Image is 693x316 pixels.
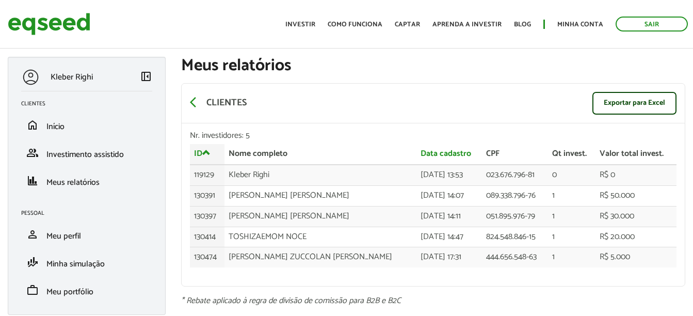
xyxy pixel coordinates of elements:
[432,21,502,28] a: Aprenda a investir
[548,206,596,227] td: 1
[190,206,224,227] td: 130397
[482,206,547,227] td: 051.895.976-79
[224,206,416,227] td: [PERSON_NAME] [PERSON_NAME]
[26,228,39,241] span: person
[514,21,531,28] a: Blog
[13,276,160,304] li: Meu portfólio
[482,227,547,247] td: 824.548.846-15
[595,227,676,247] td: R$ 20.000
[190,185,224,206] td: 130391
[395,21,420,28] a: Captar
[140,70,152,85] a: Colapsar menu
[548,227,596,247] td: 1
[190,247,224,267] td: 130474
[190,227,224,247] td: 130414
[46,148,124,162] span: Investimento assistido
[21,147,152,159] a: groupInvestimento assistido
[26,256,39,268] span: finance_mode
[8,10,90,38] img: EqSeed
[190,165,224,185] td: 119129
[224,144,416,165] th: Nome completo
[190,96,202,110] a: arrow_back_ios
[595,206,676,227] td: R$ 30.000
[482,247,547,267] td: 444.656.548-63
[46,257,105,271] span: Minha simulação
[13,111,160,139] li: Início
[557,21,603,28] a: Minha conta
[46,285,93,299] span: Meu portfólio
[482,165,547,185] td: 023.676.796-81
[181,57,685,75] h1: Meus relatórios
[21,175,152,187] a: financeMeus relatórios
[13,248,160,276] li: Minha simulação
[181,294,401,308] em: * Rebate aplicado à regra de divisão de comissão para B2B e B2C
[26,147,39,159] span: group
[328,21,382,28] a: Como funciona
[482,144,547,165] th: CPF
[13,220,160,248] li: Meu perfil
[13,139,160,167] li: Investimento assistido
[595,247,676,267] td: R$ 5.000
[224,247,416,267] td: [PERSON_NAME] ZUCCOLAN [PERSON_NAME]
[21,256,152,268] a: finance_modeMinha simulação
[548,185,596,206] td: 1
[26,175,39,187] span: finance
[26,284,39,296] span: work
[616,17,688,31] a: Sair
[416,185,482,206] td: [DATE] 14:07
[595,144,676,165] th: Valor total invest.
[285,21,315,28] a: Investir
[21,228,152,241] a: personMeu perfil
[224,185,416,206] td: [PERSON_NAME] [PERSON_NAME]
[548,165,596,185] td: 0
[224,227,416,247] td: TOSHIZAEMOM NOCE
[190,96,202,108] span: arrow_back_ios
[46,176,100,189] span: Meus relatórios
[13,167,160,195] li: Meus relatórios
[416,206,482,227] td: [DATE] 14:11
[21,284,152,296] a: workMeu portfólio
[548,144,596,165] th: Qt invest.
[21,210,160,216] h2: Pessoal
[416,247,482,267] td: [DATE] 17:31
[51,72,93,82] p: Kleber Righi
[190,132,676,140] div: Nr. investidores: 5
[206,98,247,109] p: Clientes
[194,148,211,158] a: ID
[421,150,471,158] a: Data cadastro
[21,101,160,107] h2: Clientes
[26,119,39,131] span: home
[46,229,81,243] span: Meu perfil
[416,227,482,247] td: [DATE] 14:47
[595,185,676,206] td: R$ 50.000
[548,247,596,267] td: 1
[140,70,152,83] span: left_panel_close
[482,185,547,206] td: 089.338.796-76
[592,92,676,115] a: Exportar para Excel
[416,165,482,185] td: [DATE] 13:53
[224,165,416,185] td: Kleber Righi
[46,120,65,134] span: Início
[21,119,152,131] a: homeInício
[595,165,676,185] td: R$ 0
